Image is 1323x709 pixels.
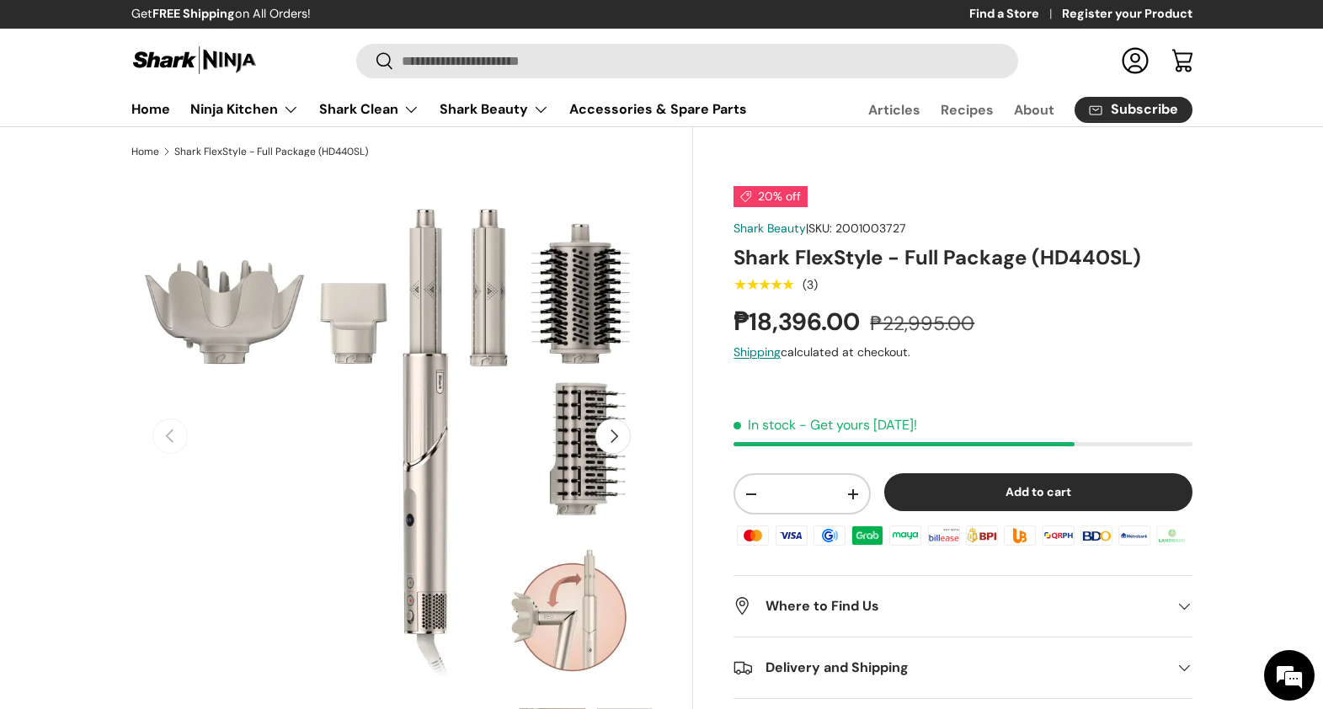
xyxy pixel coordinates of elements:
a: Accessories & Spare Parts [569,93,747,125]
a: Shark Beauty [734,221,806,236]
a: Ninja Kitchen [190,93,299,126]
summary: Shark Beauty [429,93,559,126]
span: ★★★★★ [734,276,793,293]
h1: Shark FlexStyle - Full Package (HD440SL) [734,244,1192,270]
a: Subscribe [1075,97,1192,123]
a: Shark Beauty [440,93,549,126]
strong: FREE Shipping [152,6,235,21]
button: Add to cart [884,473,1192,511]
span: | [806,221,906,236]
a: Home [131,147,159,157]
div: (3) [803,279,818,291]
a: Articles [868,93,920,126]
h2: Delivery and Shipping [734,658,1165,678]
p: Get on All Orders! [131,5,311,24]
img: maya [887,523,924,548]
p: - Get yours [DATE]! [799,416,917,434]
a: Recipes [941,93,994,126]
s: ₱22,995.00 [870,311,974,336]
img: bpi [963,523,1000,548]
nav: Secondary [828,93,1192,126]
span: 20% off [734,186,808,207]
span: 2001003727 [835,221,906,236]
img: metrobank [1116,523,1153,548]
span: SKU: [808,221,832,236]
nav: Primary [131,93,747,126]
a: Shark Clean [319,93,419,126]
a: Find a Store [969,5,1062,24]
a: Register your Product [1062,5,1192,24]
span: Subscribe [1111,103,1178,116]
img: gcash [811,523,848,548]
a: Home [131,93,170,125]
img: landbank [1154,523,1191,548]
a: About [1014,93,1054,126]
summary: Ninja Kitchen [180,93,309,126]
summary: Shark Clean [309,93,429,126]
img: grabpay [849,523,886,548]
h2: Where to Find Us [734,596,1165,616]
img: visa [772,523,809,548]
img: bdo [1078,523,1115,548]
img: Shark Ninja Philippines [131,44,258,77]
img: master [734,523,771,548]
summary: Where to Find Us [734,576,1192,637]
a: Shark FlexStyle - Full Package (HD440SL) [174,147,368,157]
img: qrph [1039,523,1076,548]
a: Shipping [734,344,781,360]
img: ubp [1001,523,1038,548]
div: calculated at checkout. [734,344,1192,361]
strong: ₱18,396.00 [734,306,864,338]
summary: Delivery and Shipping [734,637,1192,698]
span: In stock [734,416,796,434]
div: 5.0 out of 5.0 stars [734,277,793,292]
nav: Breadcrumbs [131,144,694,159]
img: billease [926,523,963,548]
